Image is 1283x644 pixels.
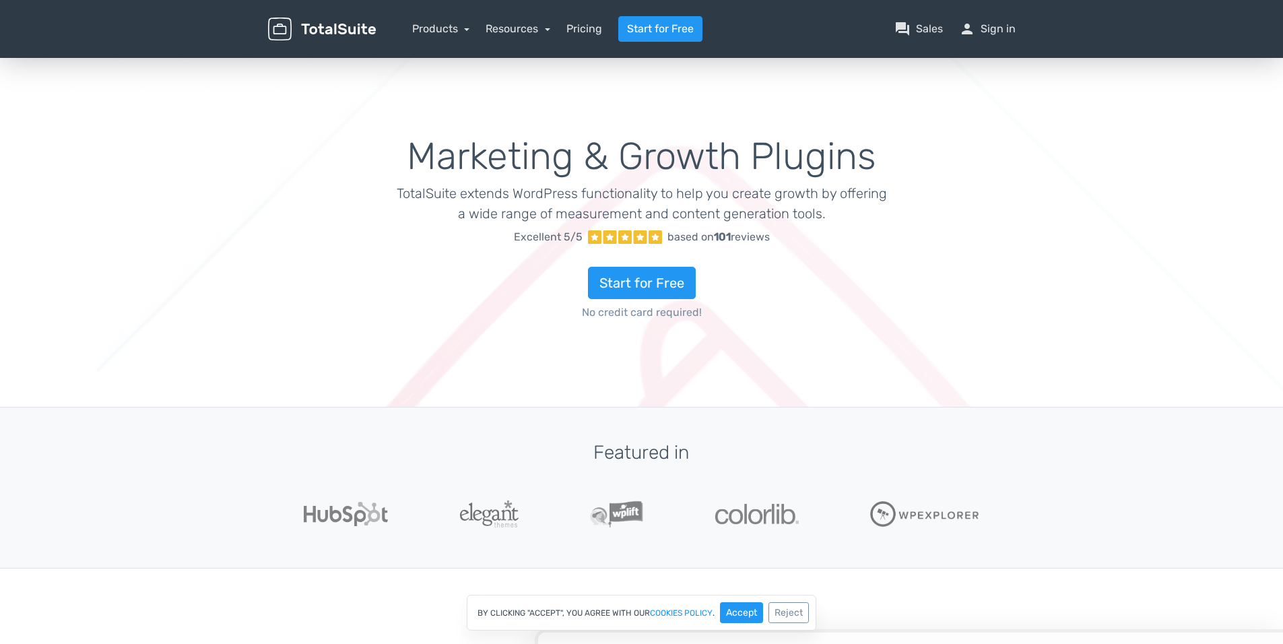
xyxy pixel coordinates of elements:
div: based on reviews [667,229,770,245]
img: WPLift [590,501,643,527]
span: No credit card required! [396,304,887,321]
img: Hubspot [304,502,388,526]
span: person [959,21,975,37]
img: WPExplorer [870,501,979,527]
a: Start for Free [618,16,702,42]
h3: Featured in [268,443,1016,463]
a: Start for Free [588,267,696,299]
button: Reject [768,602,809,623]
button: Accept [720,602,763,623]
span: question_answer [894,21,911,37]
img: TotalSuite for WordPress [268,18,376,41]
p: TotalSuite extends WordPress functionality to help you create growth by offering a wide range of ... [396,183,887,224]
strong: 101 [714,230,731,243]
a: question_answerSales [894,21,943,37]
a: personSign in [959,21,1016,37]
span: Excellent 5/5 [514,229,583,245]
a: Resources [486,22,550,35]
h1: Marketing & Growth Plugins [396,136,887,178]
a: Excellent 5/5 based on101reviews [396,224,887,251]
a: cookies policy [650,609,713,617]
div: By clicking "Accept", you agree with our . [467,595,816,631]
img: Colorlib [715,504,799,524]
a: Products [412,22,470,35]
img: ElegantThemes [460,501,519,527]
a: Pricing [566,21,602,37]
